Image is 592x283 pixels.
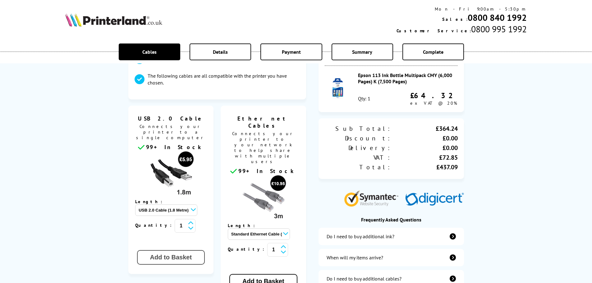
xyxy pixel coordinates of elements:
[352,49,372,55] span: Summary
[282,49,301,55] span: Payment
[423,49,443,55] span: Complete
[325,144,391,152] div: Delivery:
[442,16,468,22] span: Sales:
[327,254,383,261] div: When will my items arrive?
[319,249,464,266] a: items-arrive
[468,12,527,23] a: 0800 840 1992
[325,163,391,171] div: Total:
[228,223,261,228] span: Length:
[146,144,204,151] span: 99+ In Stock
[471,23,527,35] span: 0800 995 1992
[397,28,471,34] span: Customer Service:
[358,95,370,102] div: Qty: 1
[135,222,175,228] span: Quantity:
[148,151,194,198] img: usb cable
[319,217,464,223] div: Frequently Asked Questions
[325,125,391,133] div: Sub Total:
[319,228,464,245] a: additional-ink
[410,100,457,106] span: ex VAT @ 20%
[131,122,211,144] span: Connects your printer to a single computer
[65,13,162,27] img: Printerland Logo
[391,163,458,171] div: £437.09
[391,153,458,162] div: £72.85
[240,175,287,221] img: Ethernet cable
[238,167,296,175] span: 99+ In Stock
[142,49,157,55] span: Cables
[405,193,464,207] img: Digicert
[225,115,301,129] span: Ethernet Cables
[391,125,458,133] div: £364.24
[133,115,209,122] span: USB 2.0 Cable
[397,6,527,12] div: Mon - Fri 9:00am - 5:30pm
[410,91,458,100] div: £64.32
[327,78,349,99] img: Epson 113 Ink Bottle Multipack CMY (6,000 Pages) K (7,500 Pages)
[325,134,391,142] div: Discount:
[137,250,205,265] button: Add to Basket
[327,233,394,240] div: Do I need to buy additional ink?
[213,49,228,55] span: Details
[325,153,391,162] div: VAT:
[358,72,458,84] div: Epson 113 Ink Bottle Multipack CMY (6,000 Pages) K (7,500 Pages)
[135,199,168,204] span: Length:
[391,134,458,142] div: £0.00
[224,129,303,167] span: Connects your printer to your network to help share with multiple users
[228,246,267,252] span: Quantity:
[344,189,403,207] img: Symantec Website Security
[148,72,300,86] p: The following cables are all compatible with the printer you have chosen.
[327,276,402,282] div: Do I need to buy additional cables?
[391,144,458,152] div: £0.00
